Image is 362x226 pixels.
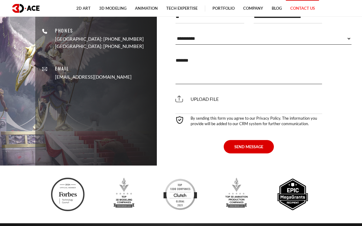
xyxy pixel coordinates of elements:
[175,114,322,126] div: By sending this form you agree to our Privacy Policy. The information you provide will be added t...
[276,178,309,211] img: Epic megagrants recipient
[164,178,197,211] img: Clutch top developers
[175,96,219,102] span: Upload file
[220,178,253,211] img: Top 3d animation production companies designrush 2023
[107,178,141,211] img: Top 3d modeling companies designrush award 2023
[51,178,84,211] img: Ftc badge 3d ace 2024
[12,4,40,13] img: logo dark
[55,65,132,72] p: Email
[55,43,144,50] p: [GEOGRAPHIC_DATA]: [PHONE_NUMBER]
[55,36,144,43] p: [GEOGRAPHIC_DATA]: [PHONE_NUMBER]
[55,27,144,34] p: Phones
[224,140,274,153] button: SEND MESSAGE
[55,74,132,81] a: [EMAIL_ADDRESS][DOMAIN_NAME]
